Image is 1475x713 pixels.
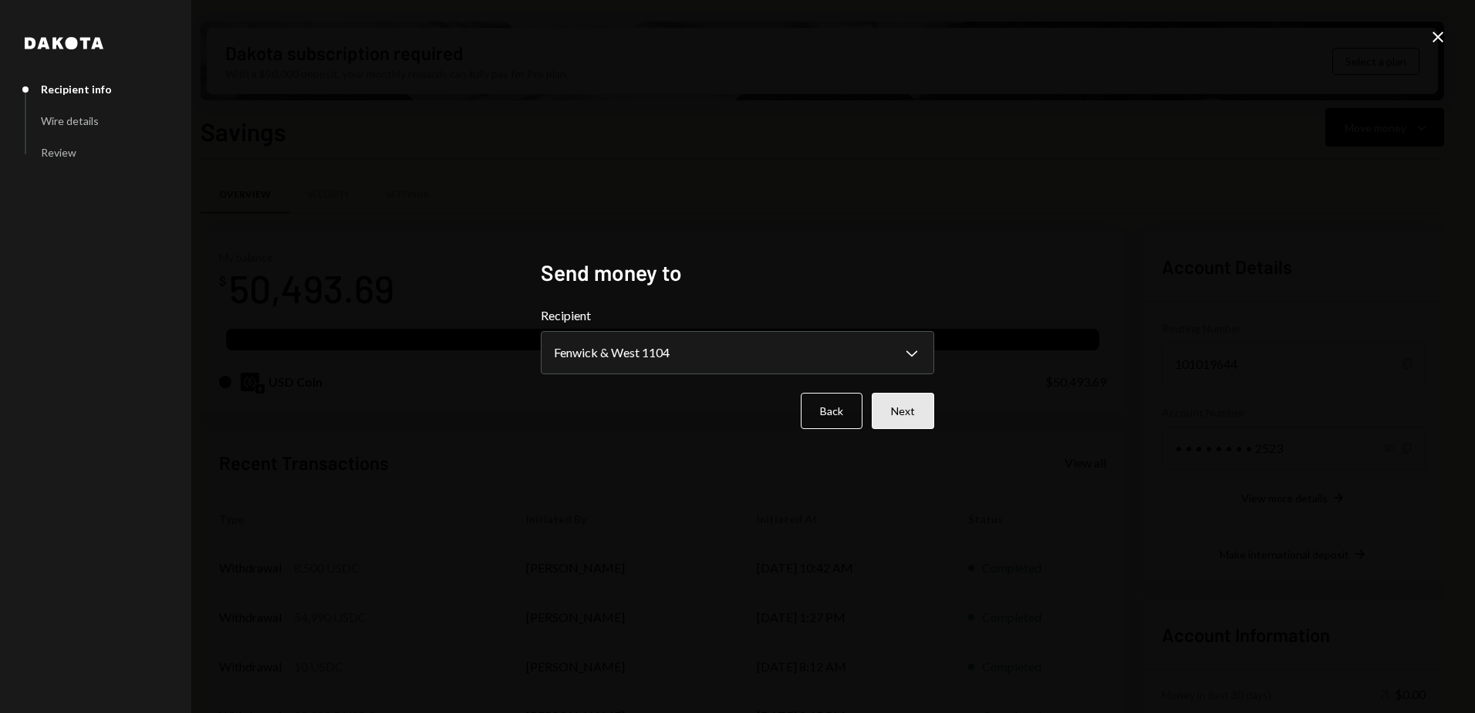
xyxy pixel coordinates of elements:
[541,331,934,374] button: Recipient
[41,114,99,127] div: Wire details
[872,393,934,429] button: Next
[801,393,862,429] button: Back
[541,258,934,288] h2: Send money to
[541,306,934,325] label: Recipient
[41,146,76,159] div: Review
[41,83,112,96] div: Recipient info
